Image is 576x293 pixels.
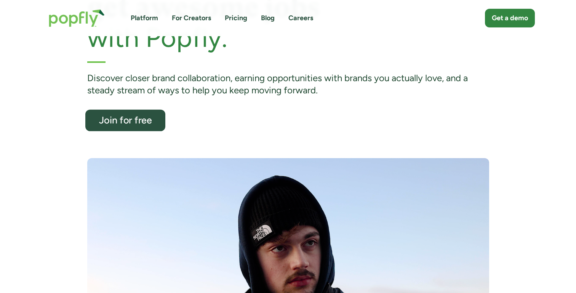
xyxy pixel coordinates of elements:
[92,115,158,125] div: Join for free
[492,13,528,23] div: Get a demo
[87,23,489,52] h2: with Popfly.
[288,13,313,23] a: Careers
[225,13,247,23] a: Pricing
[172,13,211,23] a: For Creators
[485,9,535,27] a: Get a demo
[261,13,275,23] a: Blog
[131,13,158,23] a: Platform
[87,72,489,97] div: Discover closer brand collaboration, earning opportunities with brands you actually love, and a s...
[85,110,165,131] a: Join for free
[41,2,112,35] a: home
